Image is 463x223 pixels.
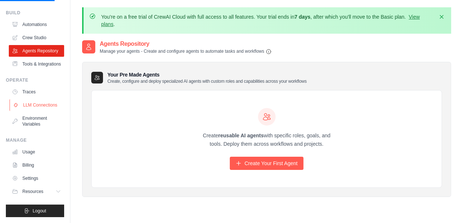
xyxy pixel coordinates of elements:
[10,99,65,111] a: LLM Connections
[107,71,307,84] h3: Your Pre Made Agents
[9,32,64,44] a: Crew Studio
[9,45,64,57] a: Agents Repository
[107,78,307,84] p: Create, configure and deploy specialized AI agents with custom roles and capabilities across your...
[230,157,304,170] a: Create Your First Agent
[100,40,272,48] h2: Agents Repository
[294,14,310,20] strong: 7 days
[9,146,64,158] a: Usage
[6,205,64,217] button: Logout
[101,13,434,28] p: You're on a free trial of CrewAI Cloud with full access to all features. Your trial ends in , aft...
[9,172,64,184] a: Settings
[22,189,43,194] span: Resources
[9,19,64,30] a: Automations
[33,208,46,214] span: Logout
[9,86,64,98] a: Traces
[218,133,264,138] strong: reusable AI agents
[9,159,64,171] a: Billing
[9,186,64,197] button: Resources
[6,10,64,16] div: Build
[100,48,272,55] p: Manage your agents - Create and configure agents to automate tasks and workflows
[196,131,337,148] p: Create with specific roles, goals, and tools. Deploy them across workflows and projects.
[9,112,64,130] a: Environment Variables
[9,58,64,70] a: Tools & Integrations
[6,137,64,143] div: Manage
[6,77,64,83] div: Operate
